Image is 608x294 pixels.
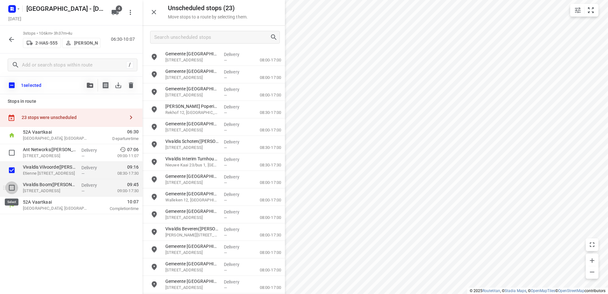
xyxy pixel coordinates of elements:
[224,180,227,185] span: —
[570,4,598,17] div: small contained button group
[224,156,247,163] p: Delivery
[250,214,281,221] p: 08:00-17:00
[165,267,219,273] p: Collegestraat 19, Denderleeuw
[224,128,227,133] span: —
[5,164,18,177] span: Select
[250,109,281,116] p: 08:30-17:00
[250,267,281,273] p: 08:00-17:00
[250,284,281,291] p: 08:00-17:00
[224,174,247,180] p: Delivery
[224,268,227,273] span: —
[35,40,58,45] p: 2-HAS-555
[224,69,247,75] p: Delivery
[81,154,85,158] span: —
[120,146,126,153] svg: Early
[23,188,76,194] p: [STREET_ADDRESS]
[62,38,100,48] button: [PERSON_NAME]
[148,6,160,18] button: Close
[165,144,219,151] p: Churchilllaan 14, Schoten
[127,164,139,170] span: 09:16
[250,144,281,151] p: 08:30-17:00
[250,232,281,238] p: 08:00-17:30
[23,146,76,153] p: Ant Networks(Soumaya Aouizagh (Ant Networks))
[165,232,219,238] p: [PERSON_NAME][STREET_ADDRESS]
[126,61,133,68] div: /
[23,170,76,177] p: Etienne Blondieaustraat 28, Vilvoorde
[97,206,139,212] p: Completion time
[250,197,281,203] p: 08:00-17:00
[107,170,139,177] p: 08:30-17:30
[142,49,285,293] div: grid
[23,31,100,37] p: 3 stops • 106km • 3h37m
[165,103,219,109] p: Vivaldis Poperinge(Régis Birgel)
[81,189,85,193] span: —
[224,250,227,255] span: —
[107,188,139,194] p: 09:00-17:30
[97,136,139,142] p: Departure time
[250,74,281,81] p: 08:00-17:00
[165,278,219,284] p: Gemeente Denderleeuw - Wellenestje (Emily Holbrecht)
[165,208,219,214] p: Gemeente Denderleeuw - GBS Iddergem(Emily Holbrecht)
[5,146,18,159] span: Select
[68,31,72,36] span: 4u
[165,74,219,81] p: Spoorweglaan 1a, Denderleeuw
[224,209,247,215] p: Delivery
[165,138,219,144] p: Vivaldis Schoten(Régis Birgel)
[165,226,219,232] p: Vivaldis Beveren(Régis Birgel)
[165,197,219,203] p: Walleken 12, [GEOGRAPHIC_DATA]
[482,289,500,293] a: Routetitan
[109,6,121,19] button: 4
[23,205,89,212] p: [GEOGRAPHIC_DATA], [GEOGRAPHIC_DATA]
[224,215,227,220] span: —
[558,289,584,293] a: OpenStreetMap
[224,191,247,198] p: Delivery
[23,181,76,188] p: Vivaldis Boom(Régis Birgel)
[224,244,247,250] p: Delivery
[165,243,219,249] p: Gemeente Denderleeuw - Magazijn(Emily Holbrecht)
[270,33,280,41] div: Search
[165,214,219,221] p: Leliestraat 1, Denderleeuw
[224,163,227,168] span: —
[224,233,227,238] span: —
[571,4,584,17] button: Map settings
[165,284,219,291] p: Welleplein 14, Denderleeuw
[224,198,227,203] span: —
[23,199,89,205] p: 52A Vaartkaai
[224,285,227,290] span: —
[112,79,125,92] span: Download stops
[224,261,247,268] p: Delivery
[23,135,89,142] p: [GEOGRAPHIC_DATA], [GEOGRAPHIC_DATA]
[168,4,248,12] h5: Unscheduled stops ( 23 )
[127,146,139,153] span: 07:06
[23,129,89,135] p: 52A Vaartkaai
[224,110,227,115] span: —
[531,289,555,293] a: OpenMapTiles
[224,51,247,58] p: Delivery
[21,83,41,88] p: 1 selected
[97,199,139,205] span: 10:07
[224,145,227,150] span: —
[165,51,219,57] p: Gemeente Denderleeuw - Toverboom(Emily Holbrecht)
[97,129,139,135] span: 06:30
[165,57,219,63] p: Hoogstraat 93, Denderleeuw
[165,261,219,267] p: Gemeente Denderleeuw - Ravottersbos(Emily Holbrecht)
[224,75,227,80] span: —
[23,164,76,170] p: Vivaldis Vilvoorde(Régis Birgel)
[66,31,68,36] span: •
[81,182,105,188] p: Delivery
[8,98,135,105] p: Stops in route
[23,38,61,48] button: 2-HAS-555
[165,127,219,133] p: Landuitstraat 137, Denderleeuw
[81,171,85,176] span: —
[165,173,219,179] p: Gemeente Denderleeuw - GBS Welle(Emily Holbrecht)
[99,79,112,92] button: Print shipping label
[584,4,597,17] button: Fit zoom
[22,115,125,120] div: 23 stops were unscheduled
[165,86,219,92] p: Gemeente Denderleeuw - BIB(Emily Holbrecht)
[74,40,98,45] p: [PERSON_NAME]
[124,6,137,19] button: More
[81,147,105,153] p: Delivery
[165,249,219,256] p: Veldstraat 151, Denderleeuw
[224,86,247,93] p: Delivery
[81,164,105,171] p: Delivery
